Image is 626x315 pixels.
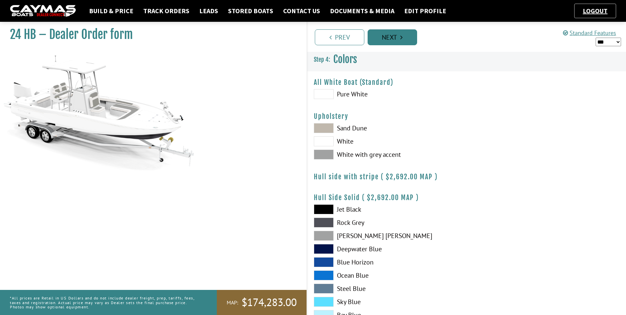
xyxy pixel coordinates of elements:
[280,7,323,15] a: Contact Us
[314,78,620,87] h4: All White Boat (Standard)
[140,7,193,15] a: Track Orders
[563,29,616,37] a: Standard Features
[314,123,460,133] label: Sand Dune
[401,7,449,15] a: Edit Profile
[242,296,297,309] span: $174,283.00
[314,257,460,267] label: Blue Horizon
[86,7,137,15] a: Build & Price
[314,173,620,181] h4: Hull side with stripe ( )
[314,89,460,99] label: Pure White
[314,112,620,121] h4: Upholstery
[327,7,398,15] a: Documents & Media
[314,193,620,202] h4: Hull Side Solid ( )
[314,231,460,241] label: [PERSON_NAME] [PERSON_NAME]
[314,284,460,294] label: Steel Blue
[10,293,202,312] p: *All prices are Retail in US Dollars and do not include dealer freight, prep, tariffs, fees, taxe...
[10,27,290,42] h1: 24 HB – Dealer Order form
[579,7,611,15] a: Logout
[227,299,238,306] span: MAP:
[368,29,417,45] a: Next
[217,290,307,315] a: MAP:$174,283.00
[314,297,460,307] label: Sky Blue
[10,5,76,17] img: caymas-dealer-connect-2ed40d3bc7270c1d8d7ffb4b79bf05adc795679939227970def78ec6f6c03838.gif
[314,150,460,159] label: White with grey accent
[314,136,460,146] label: White
[367,193,414,202] span: $2,692.00 MAP
[225,7,277,15] a: Stored Boats
[314,204,460,214] label: Jet Black
[314,218,460,227] label: Rock Grey
[196,7,221,15] a: Leads
[314,270,460,280] label: Ocean Blue
[315,29,364,45] a: Prev
[314,244,460,254] label: Deepwater Blue
[386,173,433,181] span: $2,692.00 MAP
